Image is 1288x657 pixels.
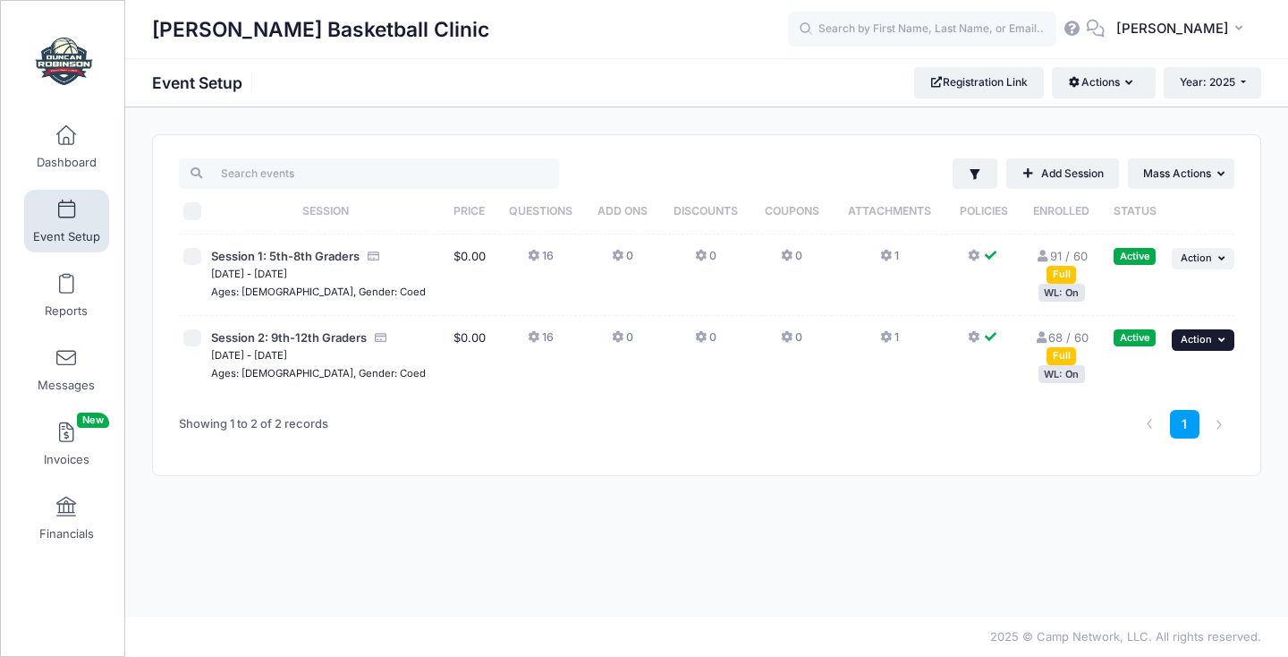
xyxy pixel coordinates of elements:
th: Price [444,189,495,235]
a: Messages [24,338,109,401]
div: WL: On [1038,365,1085,382]
a: 1 [1170,410,1199,439]
button: Mass Actions [1128,158,1234,189]
a: Add Session [1006,158,1119,189]
div: Showing 1 to 2 of 2 records [179,404,328,445]
td: $0.00 [444,235,495,316]
a: 91 / 60 Full [1035,249,1087,281]
a: Financials [24,487,109,550]
span: Questions [509,204,572,218]
a: Duncan Robinson Basketball Clinic [1,19,126,104]
button: 0 [781,329,802,355]
small: Ages: [DEMOGRAPHIC_DATA], Gender: Coed [211,286,426,298]
i: Accepting Credit Card Payments [373,332,387,344]
div: Full [1046,347,1076,364]
input: Search by First Name, Last Name, or Email... [788,12,1056,47]
img: Duncan Robinson Basketball Clinic [30,28,97,95]
span: Messages [38,378,95,393]
span: 2025 © Camp Network, LLC. All rights reserved. [990,629,1261,644]
button: Action [1172,248,1234,269]
span: Attachments [848,204,931,218]
input: Search events [179,158,559,189]
a: Registration Link [914,67,1044,98]
button: 16 [528,329,554,355]
span: Invoices [44,452,89,467]
th: Attachments [832,189,947,235]
span: Add Ons [597,204,648,218]
button: 0 [781,248,802,274]
a: InvoicesNew [24,413,109,475]
span: [PERSON_NAME] [1116,19,1229,38]
th: Policies [947,189,1020,235]
small: [DATE] - [DATE] [211,349,287,362]
div: WL: On [1038,284,1085,301]
button: 0 [612,248,633,274]
th: Status [1103,189,1167,235]
span: Action [1181,252,1212,264]
span: Action [1181,333,1212,346]
small: Ages: [DEMOGRAPHIC_DATA], Gender: Coed [211,367,426,380]
a: Dashboard [24,115,109,178]
th: Add Ons [586,189,659,235]
button: 0 [695,248,716,274]
th: Questions [495,189,586,235]
span: Policies [960,204,1008,218]
a: Event Setup [24,190,109,252]
span: Event Setup [33,229,100,244]
th: Session [207,189,443,235]
span: New [77,413,109,428]
button: Action [1172,329,1234,351]
span: Session 1: 5th-8th Graders [211,249,360,263]
a: 68 / 60 Full [1034,330,1089,363]
button: [PERSON_NAME] [1105,9,1261,50]
h1: [PERSON_NAME] Basketball Clinic [152,9,489,50]
span: Discounts [674,204,738,218]
button: 1 [880,248,899,274]
div: Active [1114,329,1156,346]
div: Active [1114,248,1156,265]
button: Year: 2025 [1164,67,1261,98]
td: $0.00 [444,316,495,397]
button: 0 [612,329,633,355]
span: Year: 2025 [1180,75,1235,89]
span: Dashboard [37,155,97,170]
span: Session 2: 9th-12th Graders [211,330,367,345]
th: Coupons [751,189,832,235]
div: Full [1046,266,1076,283]
span: Mass Actions [1143,166,1211,180]
i: Accepting Credit Card Payments [366,251,380,262]
button: 16 [528,248,554,274]
th: Enrolled [1020,189,1103,235]
a: Reports [24,264,109,327]
span: Coupons [765,204,819,218]
th: Discounts [659,189,751,235]
h1: Event Setup [152,73,258,92]
button: 1 [880,329,899,355]
span: Financials [39,526,94,542]
span: Reports [45,303,88,319]
small: [DATE] - [DATE] [211,268,287,280]
button: 0 [695,329,716,355]
button: Actions [1052,67,1155,98]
